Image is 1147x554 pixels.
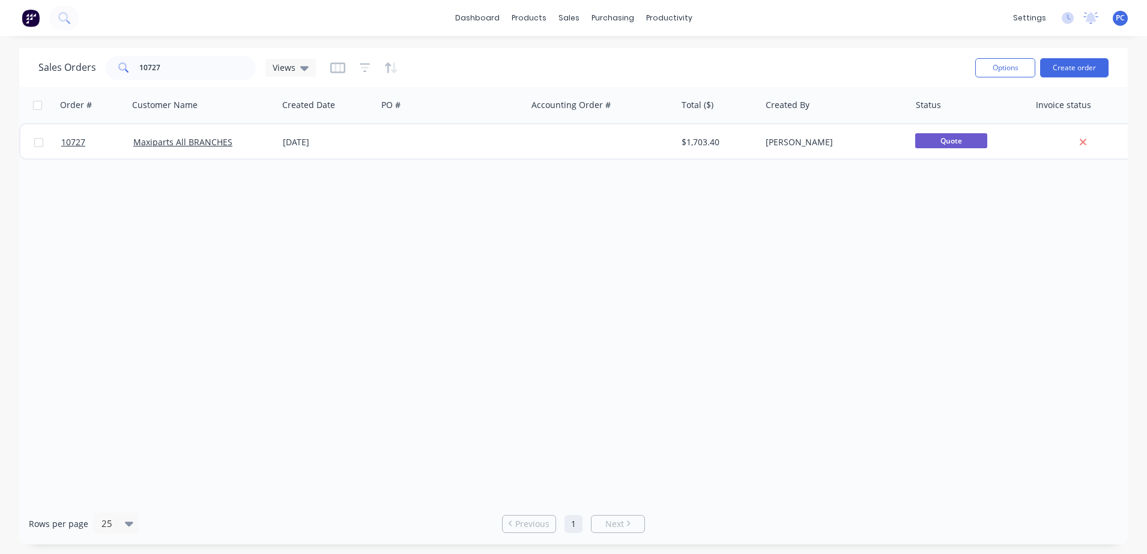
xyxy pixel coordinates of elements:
[916,99,941,111] div: Status
[61,136,85,148] span: 10727
[139,56,256,80] input: Search...
[1007,9,1052,27] div: settings
[766,136,899,148] div: [PERSON_NAME]
[29,518,88,530] span: Rows per page
[515,518,549,530] span: Previous
[497,515,650,533] ul: Pagination
[273,61,295,74] span: Views
[38,62,96,73] h1: Sales Orders
[22,9,40,27] img: Factory
[1116,13,1125,23] span: PC
[552,9,586,27] div: sales
[132,99,198,111] div: Customer Name
[381,99,401,111] div: PO #
[60,99,92,111] div: Order #
[282,99,335,111] div: Created Date
[682,99,713,111] div: Total ($)
[1040,58,1109,77] button: Create order
[640,9,698,27] div: productivity
[283,136,372,148] div: [DATE]
[503,518,555,530] a: Previous page
[975,58,1035,77] button: Options
[61,124,133,160] a: 10727
[564,515,583,533] a: Page 1 is your current page
[682,136,752,148] div: $1,703.40
[531,99,611,111] div: Accounting Order #
[506,9,552,27] div: products
[592,518,644,530] a: Next page
[1036,99,1091,111] div: Invoice status
[586,9,640,27] div: purchasing
[449,9,506,27] a: dashboard
[605,518,624,530] span: Next
[915,133,987,148] span: Quote
[766,99,810,111] div: Created By
[133,136,232,148] a: Maxiparts All BRANCHES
